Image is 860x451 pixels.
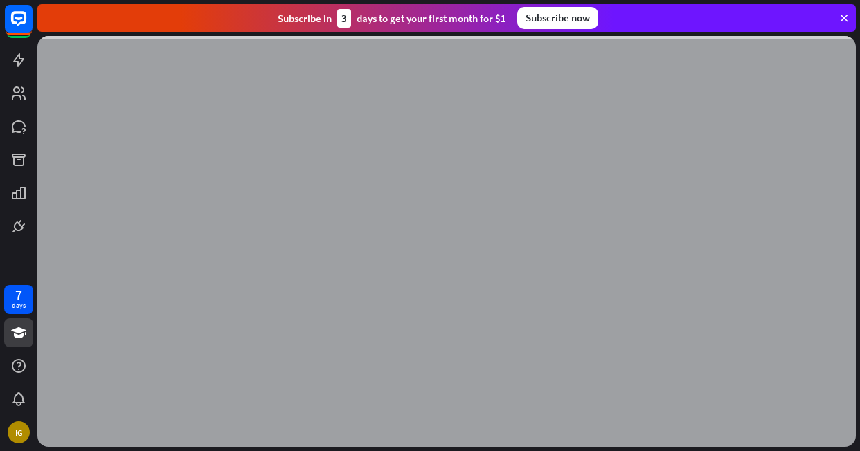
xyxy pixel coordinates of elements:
[12,301,26,311] div: days
[337,9,351,28] div: 3
[4,285,33,314] a: 7 days
[8,421,30,443] div: IG
[278,9,506,28] div: Subscribe in days to get your first month for $1
[517,7,598,29] div: Subscribe now
[15,288,22,301] div: 7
